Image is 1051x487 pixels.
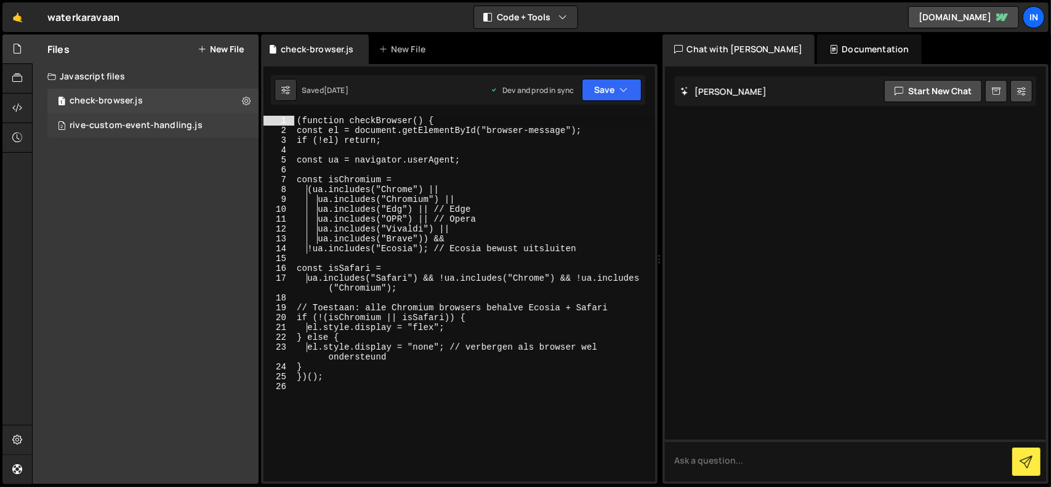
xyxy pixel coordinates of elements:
[264,116,294,126] div: 1
[264,126,294,135] div: 2
[302,85,348,95] div: Saved
[264,362,294,372] div: 24
[474,6,578,28] button: Code + Tools
[47,113,259,138] div: 13948/35491.js
[264,313,294,323] div: 20
[264,264,294,273] div: 16
[264,332,294,342] div: 22
[817,34,921,64] div: Documentation
[58,122,65,132] span: 2
[33,64,259,89] div: Javascript files
[198,44,244,54] button: New File
[264,195,294,204] div: 9
[264,254,294,264] div: 15
[582,79,642,101] button: Save
[264,214,294,224] div: 11
[58,97,65,107] span: 1
[264,293,294,303] div: 18
[662,34,815,64] div: Chat with [PERSON_NAME]
[264,165,294,175] div: 6
[264,175,294,185] div: 7
[264,244,294,254] div: 14
[264,323,294,332] div: 21
[264,372,294,382] div: 25
[264,204,294,214] div: 10
[70,95,143,107] div: check-browser.js
[47,89,259,113] div: 13948/47340.js
[490,85,574,95] div: Dev and prod in sync
[264,234,294,244] div: 13
[281,43,354,55] div: check-browser.js
[264,342,294,362] div: 23
[264,145,294,155] div: 4
[379,43,430,55] div: New File
[70,120,203,131] div: rive-custom-event-handling.js
[47,42,70,56] h2: Files
[324,85,348,95] div: [DATE]
[264,382,294,392] div: 26
[264,135,294,145] div: 3
[264,224,294,234] div: 12
[2,2,33,32] a: 🤙
[264,303,294,313] div: 19
[1023,6,1045,28] a: In
[681,86,767,97] h2: [PERSON_NAME]
[884,80,982,102] button: Start new chat
[264,185,294,195] div: 8
[47,10,119,25] div: waterkaravaan
[264,273,294,293] div: 17
[264,155,294,165] div: 5
[908,6,1019,28] a: [DOMAIN_NAME]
